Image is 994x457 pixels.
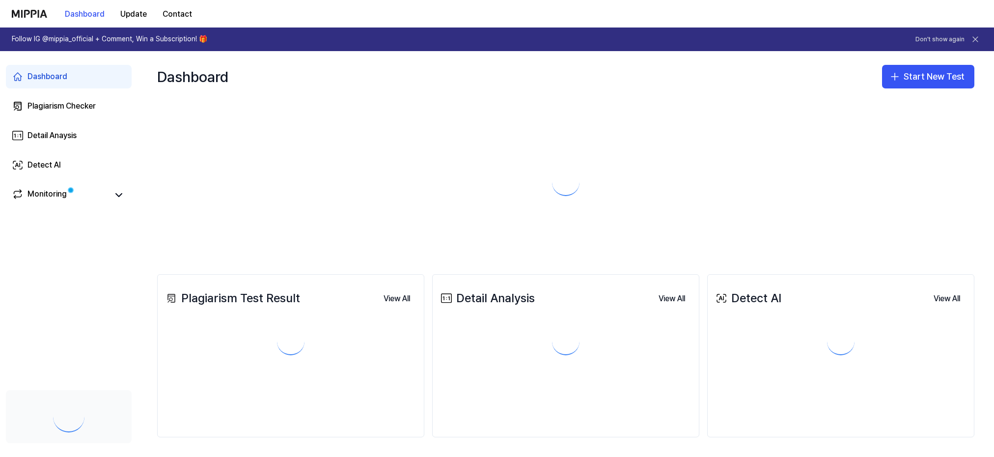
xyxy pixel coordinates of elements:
[439,289,535,308] div: Detail Analysis
[28,130,77,142] div: Detail Anaysis
[651,289,693,309] button: View All
[12,10,47,18] img: logo
[882,65,974,88] button: Start New Test
[28,71,67,83] div: Dashboard
[12,188,108,202] a: Monitoring
[6,124,132,147] a: Detail Anaysis
[926,288,968,309] a: View All
[157,61,228,92] div: Dashboard
[6,94,132,118] a: Plagiarism Checker
[112,4,155,24] button: Update
[112,0,155,28] a: Update
[651,288,693,309] a: View All
[155,4,200,24] button: Contact
[28,100,96,112] div: Plagiarism Checker
[376,289,418,309] button: View All
[926,289,968,309] button: View All
[6,153,132,177] a: Detect AI
[915,35,965,44] button: Don't show again
[714,289,781,308] div: Detect AI
[6,65,132,88] a: Dashboard
[164,289,300,308] div: Plagiarism Test Result
[12,34,207,44] h1: Follow IG @mippia_official + Comment, Win a Subscription! 🎁
[28,159,61,171] div: Detect AI
[28,188,67,202] div: Monitoring
[57,4,112,24] button: Dashboard
[376,288,418,309] a: View All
